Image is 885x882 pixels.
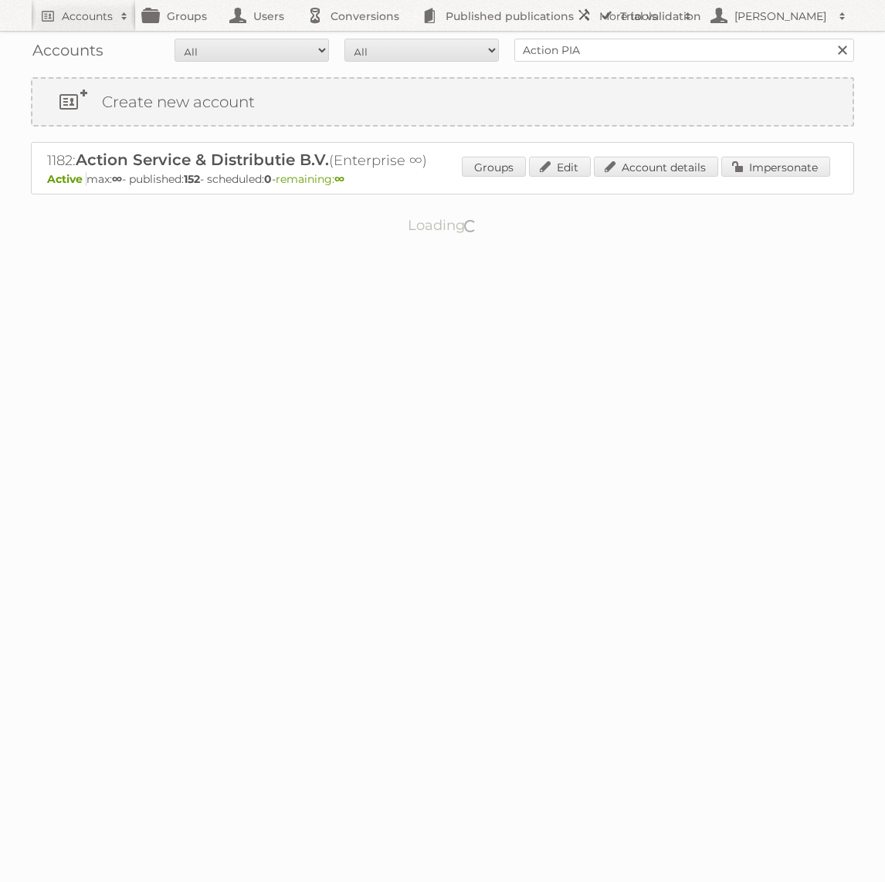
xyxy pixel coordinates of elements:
[276,172,344,186] span: remaining:
[731,8,831,24] h2: [PERSON_NAME]
[594,157,718,177] a: Account details
[599,8,676,24] h2: More tools
[334,172,344,186] strong: ∞
[62,8,113,24] h2: Accounts
[462,157,526,177] a: Groups
[721,157,830,177] a: Impersonate
[112,172,122,186] strong: ∞
[32,79,853,125] a: Create new account
[184,172,200,186] strong: 152
[76,150,329,169] span: Action Service & Distributie B.V.
[47,150,588,171] h2: 1182: (Enterprise ∞)
[264,172,272,186] strong: 0
[529,157,591,177] a: Edit
[47,172,838,186] p: max: - published: - scheduled: -
[359,210,527,241] p: Loading
[47,172,86,186] span: Active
